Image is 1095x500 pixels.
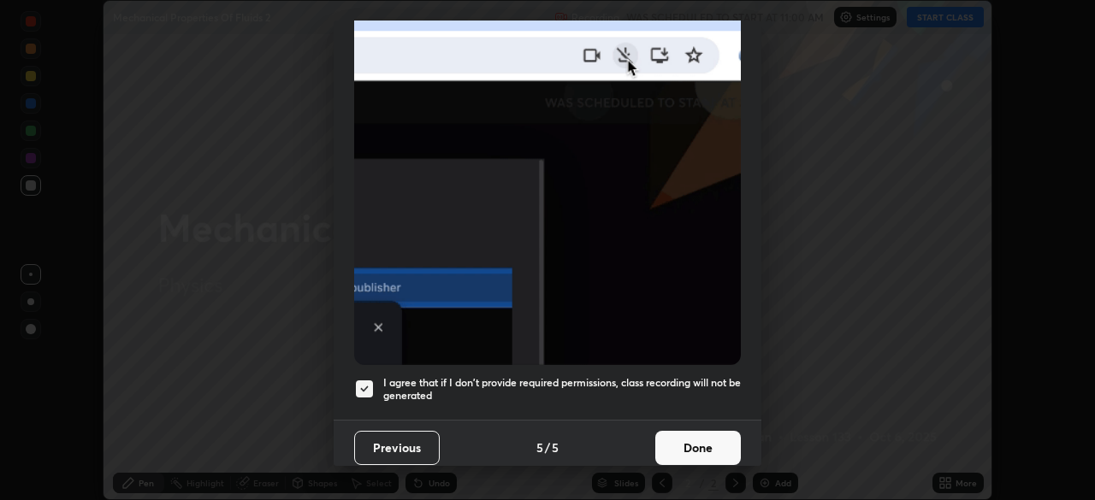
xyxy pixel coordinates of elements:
[354,431,440,465] button: Previous
[655,431,741,465] button: Done
[545,438,550,456] h4: /
[383,376,741,403] h5: I agree that if I don't provide required permissions, class recording will not be generated
[536,438,543,456] h4: 5
[552,438,559,456] h4: 5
